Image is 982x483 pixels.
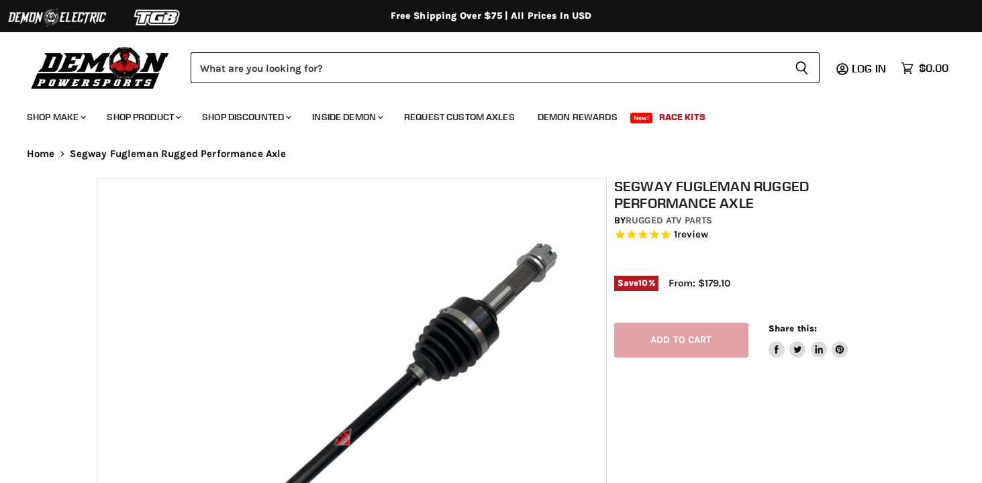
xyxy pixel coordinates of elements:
[919,62,948,74] span: $0.00
[649,103,716,131] a: Race Kits
[852,62,886,75] span: Log in
[614,213,893,228] div: by
[784,52,820,83] button: Search
[769,323,817,333] span: Share this:
[27,44,174,91] img: Demon Powersports
[302,103,391,131] a: Inside Demon
[614,228,893,242] span: Rated 5.0 out of 5 stars 1 reviews
[894,58,955,78] a: $0.00
[638,278,648,288] span: 10
[7,5,107,30] img: Demon Electric Logo 2
[17,98,945,131] ul: Main menu
[626,215,712,226] a: Rugged ATV Parts
[17,103,94,131] a: Shop Make
[97,103,189,131] a: Shop Product
[107,5,208,30] img: TGB Logo 2
[674,229,709,241] span: 1 reviews
[846,62,894,74] a: Log in
[27,148,55,160] a: Home
[769,323,848,358] aside: Share this:
[191,52,820,83] form: Product
[191,52,784,83] input: Search
[630,113,653,123] span: New!
[669,277,730,289] span: From: $179.10
[528,103,628,131] a: Demon Rewards
[677,229,709,241] span: review
[192,103,299,131] a: Shop Discounted
[614,276,658,290] span: Save %
[394,103,525,131] a: Request Custom Axles
[614,178,893,211] h1: Segway Fugleman Rugged Performance Axle
[70,148,287,160] span: Segway Fugleman Rugged Performance Axle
